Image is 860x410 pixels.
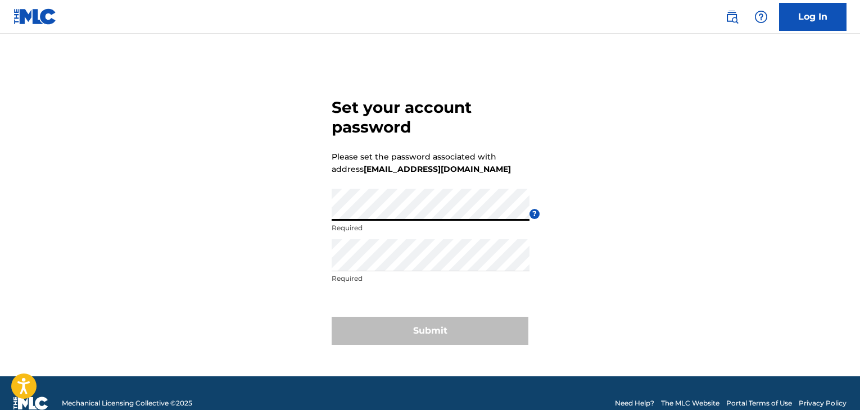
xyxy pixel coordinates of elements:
[661,398,719,408] a: The MLC Website
[779,3,847,31] a: Log In
[754,10,768,24] img: help
[332,98,528,137] h3: Set your account password
[529,209,540,219] span: ?
[13,8,57,25] img: MLC Logo
[332,274,529,284] p: Required
[364,164,511,174] strong: [EMAIL_ADDRESS][DOMAIN_NAME]
[615,398,654,408] a: Need Help?
[332,223,529,233] p: Required
[721,6,743,28] a: Public Search
[332,151,511,175] p: Please set the password associated with address
[725,10,739,24] img: search
[13,397,48,410] img: logo
[799,398,847,408] a: Privacy Policy
[62,398,192,408] span: Mechanical Licensing Collective © 2025
[726,398,792,408] a: Portal Terms of Use
[750,6,772,28] div: Help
